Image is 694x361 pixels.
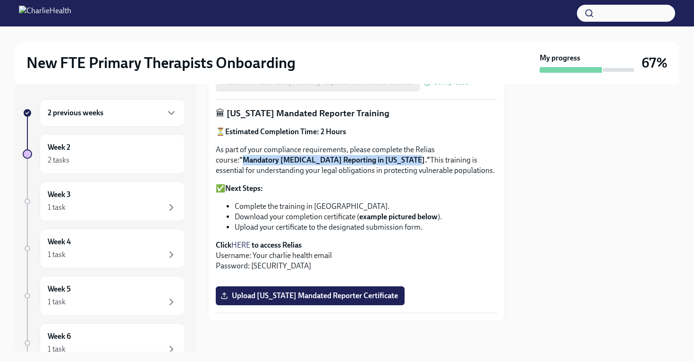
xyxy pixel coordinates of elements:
[48,344,66,354] div: 1 task
[235,201,497,212] li: Complete the training in [GEOGRAPHIC_DATA].
[23,229,185,268] a: Week 41 task
[23,181,185,221] a: Week 31 task
[540,53,580,63] strong: My progress
[48,249,66,260] div: 1 task
[231,241,250,249] a: HERE
[433,78,469,86] span: Completed
[235,222,497,232] li: Upload your certificate to the designated submission form.
[48,189,71,200] h6: Week 3
[48,284,71,294] h6: Week 5
[216,183,497,194] p: ✅
[216,286,405,305] label: Upload [US_STATE] Mandated Reporter Certificate
[23,134,185,174] a: Week 22 tasks
[48,331,71,342] h6: Week 6
[48,237,71,247] h6: Week 4
[216,240,497,271] p: Username: Your charlie health email Password: [SECURITY_DATA]
[225,184,263,193] strong: Next Steps:
[235,212,497,222] li: Download your completion certificate ( ).
[216,127,497,137] p: ⏳
[26,53,296,72] h2: New FTE Primary Therapists Onboarding
[48,297,66,307] div: 1 task
[239,155,430,164] strong: "Mandatory [MEDICAL_DATA] Reporting in [US_STATE]."
[216,241,231,249] strong: Click
[222,291,398,301] span: Upload [US_STATE] Mandated Reporter Certificate
[216,145,497,176] p: As part of your compliance requirements, please complete the Relias course: This training is esse...
[252,241,302,249] strong: to access Relias
[19,6,71,21] img: CharlieHealth
[48,108,103,118] h6: 2 previous weeks
[23,276,185,316] a: Week 51 task
[359,212,438,221] strong: example pictured below
[48,142,70,153] h6: Week 2
[48,202,66,213] div: 1 task
[642,54,668,71] h3: 67%
[225,127,346,136] strong: Estimated Completion Time: 2 Hours
[48,155,69,165] div: 2 tasks
[216,107,497,120] p: 🏛 [US_STATE] Mandated Reporter Training
[40,99,185,127] div: 2 previous weeks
